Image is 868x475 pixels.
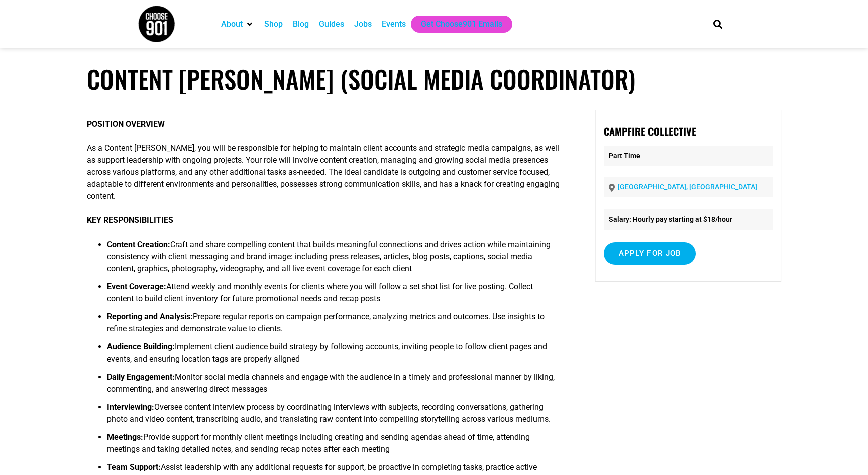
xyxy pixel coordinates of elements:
strong: Team Support: [107,462,161,472]
a: Events [382,18,406,30]
strong: KEY RESPONSIBILITIES [87,215,173,225]
div: Search [710,16,726,32]
li: Oversee content interview process by coordinating interviews with subjects, recording conversatio... [107,401,561,431]
h1: Content [PERSON_NAME] (Social Media Coordinator) [87,64,781,94]
p: Part Time [604,146,773,166]
li: Provide support for monthly client meetings including creating and sending agendas ahead of time,... [107,431,561,461]
li: Salary: Hourly pay starting at $18/hour [604,209,773,230]
a: [GEOGRAPHIC_DATA], [GEOGRAPHIC_DATA] [618,183,757,191]
a: Blog [293,18,309,30]
strong: Meetings: [107,432,143,442]
strong: Daily Engagement: [107,372,175,382]
p: As a Content [PERSON_NAME], you will be responsible for helping to maintain client accounts and s... [87,142,561,202]
a: Guides [319,18,344,30]
li: Monitor social media channels and engage with the audience in a timely and professional manner by... [107,371,561,401]
a: Shop [264,18,283,30]
strong: Campfire Collective [604,124,696,139]
strong: POSITION OVERVIEW [87,119,165,129]
strong: Audience Building: [107,342,175,351]
li: Implement client audience build strategy by following accounts, inviting people to follow client ... [107,341,561,371]
li: Craft and share compelling content that builds meaningful connections and drives action while mai... [107,239,561,281]
strong: Content Creation: [107,240,170,249]
strong: Event Coverage: [107,282,166,291]
div: About [216,16,259,33]
strong: Interviewing: [107,402,154,412]
a: About [221,18,243,30]
strong: Reporting and Analysis: [107,312,193,321]
a: Get Choose901 Emails [421,18,502,30]
a: Jobs [354,18,372,30]
input: Apply for job [604,242,696,265]
li: Prepare regular reports on campaign performance, analyzing metrics and outcomes. Use insights to ... [107,311,561,341]
nav: Main nav [216,16,696,33]
li: Attend weekly and monthly events for clients where you will follow a set shot list for live posti... [107,281,561,311]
